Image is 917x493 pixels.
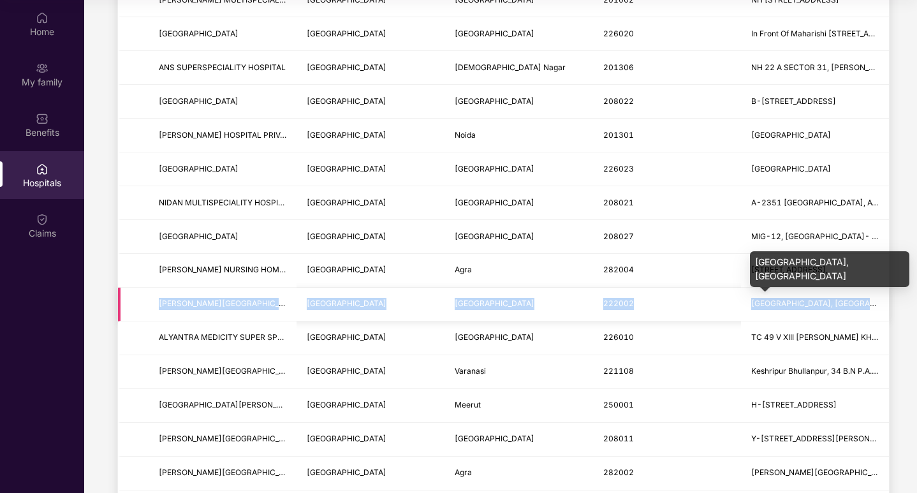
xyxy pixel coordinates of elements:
[455,434,534,443] span: [GEOGRAPHIC_DATA]
[741,186,889,220] td: A-2351 Hanspuram, Awas Vikas Main Hamirpur Road Naubasta
[297,288,444,321] td: Uttar Pradesh
[159,298,302,308] span: [PERSON_NAME][GEOGRAPHIC_DATA]
[159,164,238,173] span: [GEOGRAPHIC_DATA]
[297,186,444,220] td: Uttar Pradesh
[603,467,634,477] span: 282002
[455,366,486,376] span: Varanasi
[297,85,444,119] td: Uttar Pradesh
[603,164,634,173] span: 226023
[307,130,386,140] span: [GEOGRAPHIC_DATA]
[149,119,297,152] td: SURBHI HOSPITAL PRIVATE LIMITED
[307,265,386,274] span: [GEOGRAPHIC_DATA]
[149,85,297,119] td: NEW CITY HOSPITAL
[751,96,836,106] span: B-[STREET_ADDRESS]
[307,63,386,72] span: [GEOGRAPHIC_DATA]
[307,434,386,443] span: [GEOGRAPHIC_DATA]
[603,63,634,72] span: 201306
[297,254,444,288] td: Uttar Pradesh
[741,457,889,490] td: Pushpanjali Palace, Delhi Gate
[307,96,386,106] span: [GEOGRAPHIC_DATA]
[603,332,634,342] span: 226010
[297,51,444,85] td: Uttar Pradesh
[455,164,534,173] span: [GEOGRAPHIC_DATA]
[603,400,634,409] span: 250001
[455,298,534,308] span: [GEOGRAPHIC_DATA]
[149,321,297,355] td: ALYANTRA MEDICITY SUPER SPECILITY HOSPITAL
[159,198,292,207] span: NIDAN MULTISPECIALITY HOSPITAL
[741,85,889,119] td: B-58 GUJAINI MAIN HIGHWAY, KANPUR NAGAR
[603,366,634,376] span: 221108
[603,96,634,106] span: 208022
[307,198,386,207] span: [GEOGRAPHIC_DATA]
[297,355,444,389] td: Uttar Pradesh
[741,51,889,85] td: NH 22 A SECTOR 31, SWARAN NAGARI GREATER NOIDA
[149,389,297,423] td: DEV ANNANT HOSPITAL
[307,467,386,477] span: [GEOGRAPHIC_DATA]
[455,332,534,342] span: [GEOGRAPHIC_DATA]
[603,434,634,443] span: 208011
[307,400,386,409] span: [GEOGRAPHIC_DATA]
[159,29,238,38] span: [GEOGRAPHIC_DATA]
[444,457,592,490] td: Agra
[741,17,889,51] td: In Front Of Maharishi Vidya Mandir , Gate No.2 Near Parnay Marriage Hall IIM Marg
[149,457,297,490] td: PUSHPANJALI HOSPITAL AND RESEARCH CENTRE
[444,85,592,119] td: Kanpur
[455,29,534,38] span: [GEOGRAPHIC_DATA]
[149,220,297,254] td: KANPUR EYE CENTRE
[751,164,831,173] span: [GEOGRAPHIC_DATA]
[455,198,534,207] span: [GEOGRAPHIC_DATA]
[455,130,476,140] span: Noida
[741,321,889,355] td: TC 49 V XIII VIBHUTI KHAND, GOMTI NAGAR LUCKNOW
[159,232,238,241] span: [GEOGRAPHIC_DATA]
[36,213,48,226] img: svg+xml;base64,PHN2ZyBpZD0iQ2xhaW0iIHhtbG5zPSJodHRwOi8vd3d3LnczLm9yZy8yMDAwL3N2ZyIgd2lkdGg9IjIwIi...
[307,164,386,173] span: [GEOGRAPHIC_DATA]
[159,366,302,376] span: [PERSON_NAME][GEOGRAPHIC_DATA]
[297,220,444,254] td: Uttar Pradesh
[307,298,386,308] span: [GEOGRAPHIC_DATA]
[444,186,592,220] td: Kanpur
[159,130,326,140] span: [PERSON_NAME] HOSPITAL PRIVATE LIMITED
[149,152,297,186] td: LUCKNOW HOSPITAL
[741,220,889,254] td: MIG-12, NEW BARRA- 02, NEAR SHASTRI CHOWK
[297,321,444,355] td: Uttar Pradesh
[159,332,346,342] span: ALYANTRA MEDICITY SUPER SPECILITY HOSPITAL
[455,467,472,477] span: Agra
[159,96,238,106] span: [GEOGRAPHIC_DATA]
[297,457,444,490] td: Uttar Pradesh
[36,11,48,24] img: svg+xml;base64,PHN2ZyBpZD0iSG9tZSIgeG1sbnM9Imh0dHA6Ly93d3cudzMub3JnLzIwMDAvc3ZnIiB3aWR0aD0iMjAiIG...
[444,220,592,254] td: Kanpur
[444,321,592,355] td: Lucknow
[36,112,48,125] img: svg+xml;base64,PHN2ZyBpZD0iQmVuZWZpdHMiIHhtbG5zPSJodHRwOi8vd3d3LnczLm9yZy8yMDAwL3N2ZyIgd2lkdGg9Ij...
[741,355,889,389] td: Keshripur Bhullanpur, 34 B.N P.A.C Opp Paschimi Gate
[297,152,444,186] td: Uttar Pradesh
[444,152,592,186] td: Lucknow
[149,423,297,457] td: CHANDRABHAL HOSPITAL
[149,288,297,321] td: ASHIRWAD HOSPITAL AND RESEARCH CENTER
[149,254,297,288] td: DR. KUSUM GUPTA NURSING HOME PVT LTD
[751,130,831,140] span: [GEOGRAPHIC_DATA]
[751,434,899,443] span: Y-[STREET_ADDRESS][PERSON_NAME]
[741,288,889,321] td: Polytechnic Chauraha, Lucknow Road
[603,29,634,38] span: 226020
[149,186,297,220] td: NIDAN MULTISPECIALITY HOSPITAL
[455,400,481,409] span: Meerut
[159,434,302,443] span: [PERSON_NAME][GEOGRAPHIC_DATA]
[444,254,592,288] td: Agra
[444,119,592,152] td: Noida
[307,366,386,376] span: [GEOGRAPHIC_DATA]
[36,62,48,75] img: svg+xml;base64,PHN2ZyB3aWR0aD0iMjAiIGhlaWdodD0iMjAiIHZpZXdCb3g9IjAgMCAyMCAyMCIgZmlsbD0ibm9uZSIgeG...
[603,198,634,207] span: 208021
[603,232,634,241] span: 208027
[444,51,592,85] td: Gautam Buddha Nagar
[603,265,634,274] span: 282004
[307,232,386,241] span: [GEOGRAPHIC_DATA]
[444,389,592,423] td: Meerut
[307,29,386,38] span: [GEOGRAPHIC_DATA]
[444,288,592,321] td: Jaunpur
[444,423,592,457] td: Kanpur
[297,119,444,152] td: Uttar Pradesh
[455,63,566,72] span: [DEMOGRAPHIC_DATA] Nagar
[307,332,386,342] span: [GEOGRAPHIC_DATA]
[149,355,297,389] td: PRABHAT HOSPITAL
[297,17,444,51] td: Uttar Pradesh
